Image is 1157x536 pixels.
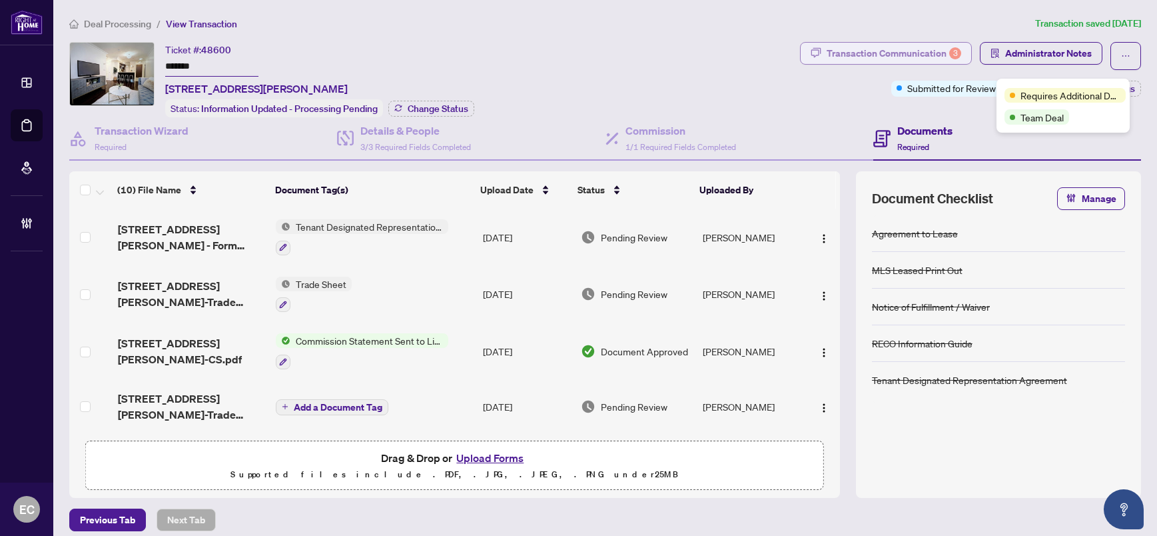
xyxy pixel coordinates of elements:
button: Open asap [1104,489,1144,529]
td: [PERSON_NAME] [697,266,805,323]
div: Transaction Communication [827,43,961,64]
th: Upload Date [475,171,572,209]
td: [DATE] [478,323,576,380]
td: [PERSON_NAME] [697,380,805,433]
span: [STREET_ADDRESS][PERSON_NAME]-Trade sheet-Signed.pdf [118,278,265,310]
span: Pending Review [601,230,667,245]
img: Document Status [581,344,595,359]
img: Document Status [581,230,595,245]
div: 3 [949,47,961,59]
td: [PERSON_NAME] [697,433,805,491]
span: Requires Additional Docs [1020,88,1120,103]
span: ellipsis [1121,51,1130,61]
button: Next Tab [157,509,216,531]
article: Transaction saved [DATE] [1035,16,1141,31]
span: 3/3 Required Fields Completed [360,142,471,152]
div: Notice of Fulfillment / Waiver [872,299,990,314]
th: (10) File Name [112,171,269,209]
button: Logo [813,227,835,248]
img: Logo [819,233,829,244]
img: Status Icon [276,277,290,291]
th: Uploaded By [694,171,801,209]
button: Transaction Communication3 [800,42,972,65]
span: plus [282,403,288,410]
span: Pending Review [601,399,667,414]
span: 48600 [201,44,231,56]
button: Manage [1057,187,1125,210]
div: Status: [165,99,383,117]
button: Administrator Notes [980,42,1102,65]
span: [STREET_ADDRESS][PERSON_NAME]-Trade sheet-[PERSON_NAME] to review.pdf [118,391,265,423]
span: Administrator Notes [1005,43,1092,64]
td: [DATE] [478,433,576,491]
td: [DATE] [478,380,576,433]
div: Agreement to Lease [872,226,958,241]
img: Document Status [581,287,595,301]
span: Team Deal [1020,110,1064,125]
span: Drag & Drop or [381,449,528,467]
td: [PERSON_NAME] [697,209,805,266]
img: Status Icon [276,219,290,234]
span: [STREET_ADDRESS][PERSON_NAME] [165,81,348,97]
h4: Details & People [360,123,471,139]
div: Tenant Designated Representation Agreement [872,373,1067,387]
li: / [157,16,161,31]
span: Deal Processing [84,18,151,30]
h4: Transaction Wizard [95,123,189,139]
span: solution [990,49,1000,58]
img: IMG-C12331627_1.jpg [70,43,154,105]
span: Required [95,142,127,152]
span: Submitted for Review [907,81,996,95]
button: Change Status [388,101,474,117]
img: Document Status [581,399,595,414]
button: Upload Forms [452,449,528,467]
img: Status Icon [276,333,290,348]
img: Logo [819,347,829,358]
td: [PERSON_NAME] [697,323,805,380]
button: Status IconCommission Statement Sent to Listing Brokerage [276,333,448,369]
span: (10) File Name [117,183,181,197]
div: MLS Leased Print Out [872,263,963,277]
div: Ticket #: [165,42,231,57]
button: Status IconTrade Sheet [276,277,352,313]
span: View Transaction [166,18,237,30]
h4: Commission [625,123,736,139]
img: logo [11,10,43,35]
span: [STREET_ADDRESS][PERSON_NAME]-CS.pdf [118,335,265,367]
span: Document Approved [601,344,688,359]
button: Logo [813,283,835,305]
td: [DATE] [478,209,576,266]
img: Logo [819,291,829,301]
th: Document Tag(s) [270,171,475,209]
th: Status [572,171,694,209]
span: EC [19,500,35,519]
span: home [69,19,79,29]
span: Upload Date [480,183,534,197]
span: Change Status [408,104,468,113]
span: [STREET_ADDRESS][PERSON_NAME] - Form 372.pdf [118,221,265,253]
span: Manage [1082,188,1116,209]
span: Drag & Drop orUpload FormsSupported files include .PDF, .JPG, .JPEG, .PNG under25MB [86,441,823,491]
div: RECO Information Guide [872,336,972,351]
span: Previous Tab [80,509,135,531]
button: Logo [813,396,835,417]
span: Information Updated - Processing Pending [201,103,378,115]
span: Tenant Designated Representation Agreement [290,219,448,234]
button: Add a Document Tag [276,399,388,415]
span: Pending Review [601,287,667,301]
td: [DATE] [478,266,576,323]
button: Previous Tab [69,509,146,531]
span: Document Checklist [872,189,993,208]
span: Add a Document Tag [294,403,382,412]
span: 1/1 Required Fields Completed [625,142,736,152]
span: Required [897,142,929,152]
img: Logo [819,403,829,413]
button: Logo [813,341,835,362]
span: Trade Sheet [290,277,352,291]
p: Supported files include .PDF, .JPG, .JPEG, .PNG under 25 MB [94,467,815,483]
span: Commission Statement Sent to Listing Brokerage [290,333,448,348]
h4: Documents [897,123,953,139]
span: Status [578,183,605,197]
button: Add a Document Tag [276,398,388,415]
button: Status IconTenant Designated Representation Agreement [276,219,448,255]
